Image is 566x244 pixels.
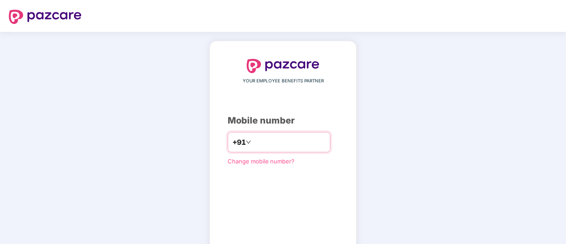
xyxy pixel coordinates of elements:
img: logo [247,59,319,73]
span: +91 [233,137,246,148]
span: YOUR EMPLOYEE BENEFITS PARTNER [243,77,324,85]
img: logo [9,10,81,24]
span: down [246,139,251,145]
a: Change mobile number? [228,158,295,165]
div: Mobile number [228,114,338,128]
